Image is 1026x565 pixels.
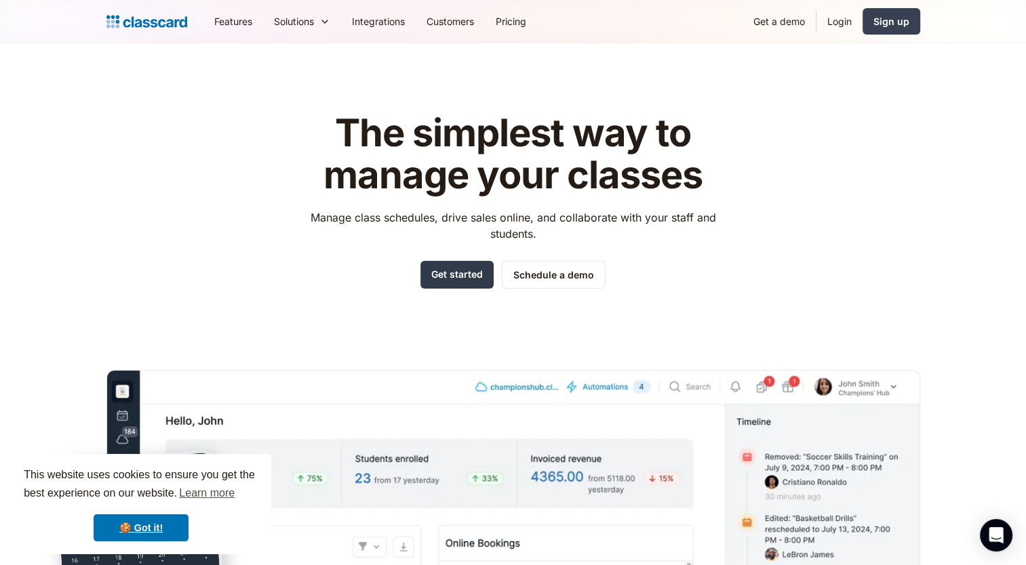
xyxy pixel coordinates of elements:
[420,261,494,289] a: Get started
[11,454,271,554] div: cookieconsent
[274,14,314,28] div: Solutions
[416,6,485,37] a: Customers
[743,6,816,37] a: Get a demo
[298,209,728,242] p: Manage class schedules, drive sales online, and collaborate with your staff and students.
[816,6,863,37] a: Login
[873,14,909,28] div: Sign up
[341,6,416,37] a: Integrations
[485,6,537,37] a: Pricing
[106,12,187,31] a: home
[24,467,258,503] span: This website uses cookies to ensure you get the best experience on our website.
[177,483,237,503] a: learn more about cookies
[502,261,606,289] a: Schedule a demo
[980,519,1012,551] div: Open Intercom Messenger
[863,8,920,35] a: Sign up
[94,514,189,541] a: dismiss cookie message
[203,6,263,37] a: Features
[298,112,728,196] h1: The simplest way to manage your classes
[263,6,341,37] div: Solutions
